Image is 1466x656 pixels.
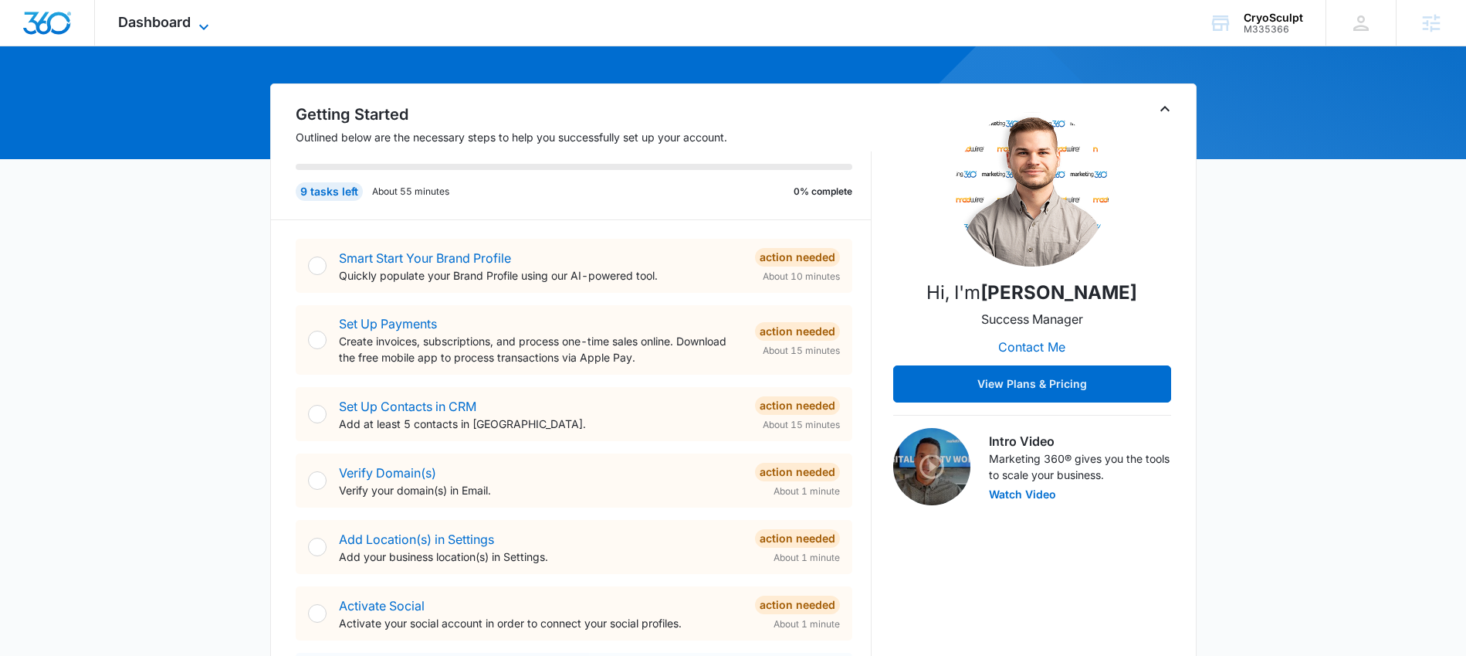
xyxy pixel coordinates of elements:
[755,248,840,267] div: Action Needed
[296,103,872,126] h2: Getting Started
[339,333,743,365] p: Create invoices, subscriptions, and process one-time sales online. Download the free mobile app t...
[339,532,494,547] a: Add Location(s) in Settings
[926,279,1137,307] p: Hi, I'm
[755,463,840,481] div: Action Needed
[980,281,1137,304] strong: [PERSON_NAME]
[981,310,1083,328] p: Success Manager
[893,428,970,505] img: Intro Video
[955,112,1109,267] img: Niall Fowler
[339,598,425,614] a: Activate Social
[339,316,437,331] a: Set Up Payments
[989,450,1171,483] p: Marketing 360® gives you the tools to scale your business.
[774,617,840,631] span: About 1 minute
[763,344,840,358] span: About 15 minutes
[774,484,840,498] span: About 1 minute
[1244,24,1303,35] div: account id
[755,529,840,548] div: Action Needed
[763,418,840,432] span: About 15 minutes
[893,365,1171,403] button: View Plans & Pricing
[1156,100,1174,118] button: Toggle Collapse
[339,549,743,565] p: Add your business location(s) in Settings.
[755,596,840,614] div: Action Needed
[296,129,872,145] p: Outlined below are the necessary steps to help you successfully set up your account.
[118,14,191,30] span: Dashboard
[763,270,840,284] span: About 10 minutes
[339,267,743,284] p: Quickly populate your Brand Profile using our AI-powered tool.
[755,396,840,415] div: Action Needed
[1244,12,1303,24] div: account name
[339,250,511,266] a: Smart Start Your Brand Profile
[296,182,363,201] div: 9 tasks left
[339,482,743,498] p: Verify your domain(s) in Email.
[339,399,476,414] a: Set Up Contacts in CRM
[339,615,743,631] p: Activate your social account in order to connect your social profiles.
[983,328,1081,365] button: Contact Me
[755,322,840,341] div: Action Needed
[372,185,449,199] p: About 55 minutes
[989,489,1056,500] button: Watch Video
[989,432,1171,450] h3: Intro Video
[339,416,743,432] p: Add at least 5 contacts in [GEOGRAPHIC_DATA].
[794,185,852,199] p: 0% complete
[774,551,840,565] span: About 1 minute
[339,465,436,481] a: Verify Domain(s)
